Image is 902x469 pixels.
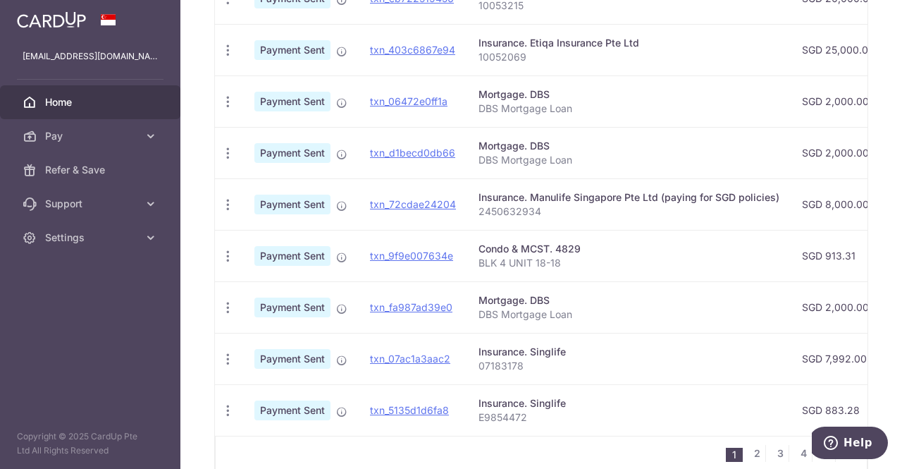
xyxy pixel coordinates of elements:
[726,448,743,462] li: 1
[478,396,779,410] div: Insurance. Singlife
[791,281,886,333] td: SGD 2,000.00
[478,256,779,270] p: BLK 4 UNIT 18-18
[791,333,886,384] td: SGD 7,992.00
[478,410,779,425] p: E9854472
[370,44,455,56] a: txn_403c6867e94
[478,87,779,102] div: Mortgage. DBS
[795,445,812,462] a: 4
[478,50,779,64] p: 10052069
[478,345,779,359] div: Insurance. Singlife
[791,178,886,230] td: SGD 8,000.00
[478,102,779,116] p: DBS Mortgage Loan
[791,75,886,127] td: SGD 2,000.00
[791,127,886,178] td: SGD 2,000.00
[370,404,449,416] a: txn_5135d1d6fa8
[772,445,789,462] a: 3
[478,293,779,307] div: Mortgage. DBS
[45,95,138,109] span: Home
[748,445,765,462] a: 2
[370,301,452,313] a: txn_fa987ad39e0
[254,40,330,60] span: Payment Sent
[254,143,330,163] span: Payment Sent
[45,129,138,143] span: Pay
[478,307,779,322] p: DBS Mortgage Loan
[254,92,330,111] span: Payment Sent
[478,205,779,219] p: 2450632934
[478,190,779,205] div: Insurance. Manulife Singapore Pte Ltd (paying for SGD policies)
[17,11,86,28] img: CardUp
[791,230,886,281] td: SGD 913.31
[812,427,888,462] iframe: Opens a widget where you can find more information
[370,198,456,210] a: txn_72cdae24204
[45,163,138,177] span: Refer & Save
[254,246,330,266] span: Payment Sent
[254,401,330,420] span: Payment Sent
[45,197,138,211] span: Support
[791,384,886,436] td: SGD 883.28
[478,359,779,373] p: 07183178
[370,250,453,262] a: txn_9f9e007634e
[370,147,455,159] a: txn_d1becd0db66
[478,36,779,50] div: Insurance. Etiqa Insurance Pte Ltd
[370,95,447,107] a: txn_06472e0ff1a
[478,139,779,153] div: Mortgage. DBS
[370,353,450,365] a: txn_07ac1a3aac2
[478,242,779,256] div: Condo & MCST. 4829
[45,231,138,245] span: Settings
[254,298,330,317] span: Payment Sent
[478,153,779,167] p: DBS Mortgage Loan
[254,195,330,214] span: Payment Sent
[23,49,158,63] p: [EMAIL_ADDRESS][DOMAIN_NAME]
[791,24,886,75] td: SGD 25,000.00
[254,349,330,369] span: Payment Sent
